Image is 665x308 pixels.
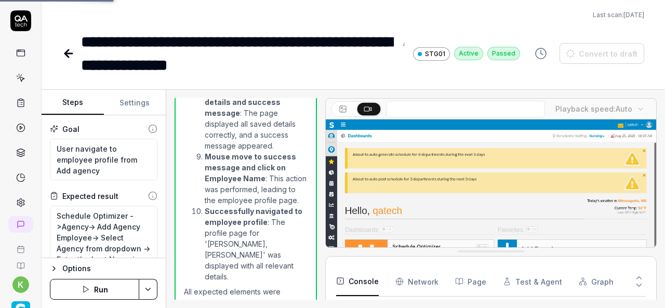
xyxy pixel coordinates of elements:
[455,267,486,296] button: Page
[42,90,104,115] button: Steps
[205,152,296,183] strong: Mouse move to success message and click on Employee Name
[487,47,520,60] div: Passed
[395,267,438,296] button: Network
[413,47,450,61] a: STG01
[528,43,553,64] button: View version history
[104,90,166,115] button: Settings
[4,253,37,270] a: Documentation
[425,49,445,59] span: STG01
[336,267,379,296] button: Console
[205,207,302,226] strong: Successfully navigated to employee profile
[623,11,644,19] time: [DATE]
[205,206,308,282] li: : The profile page for '[PERSON_NAME], [PERSON_NAME]' was displayed with all relevant details.
[12,276,29,293] button: k
[62,124,79,135] div: Goal
[593,10,644,20] button: Last scan:[DATE]
[503,267,562,296] button: Test & Agent
[593,10,644,20] span: Last scan:
[62,262,157,275] div: Options
[50,262,157,275] button: Options
[50,279,139,300] button: Run
[579,267,614,296] button: Graph
[4,237,37,253] a: Book a call with us
[555,103,632,114] div: Playback speed:
[8,216,33,233] a: New conversation
[205,86,308,151] li: : The page displayed all saved details correctly, and a success message appeared.
[62,191,118,202] div: Expected result
[454,47,483,60] div: Active
[560,43,644,64] button: Convert to draft
[205,87,289,117] strong: System showed saved details and success message
[205,151,308,206] li: : This action was performed, leading to the employee profile page.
